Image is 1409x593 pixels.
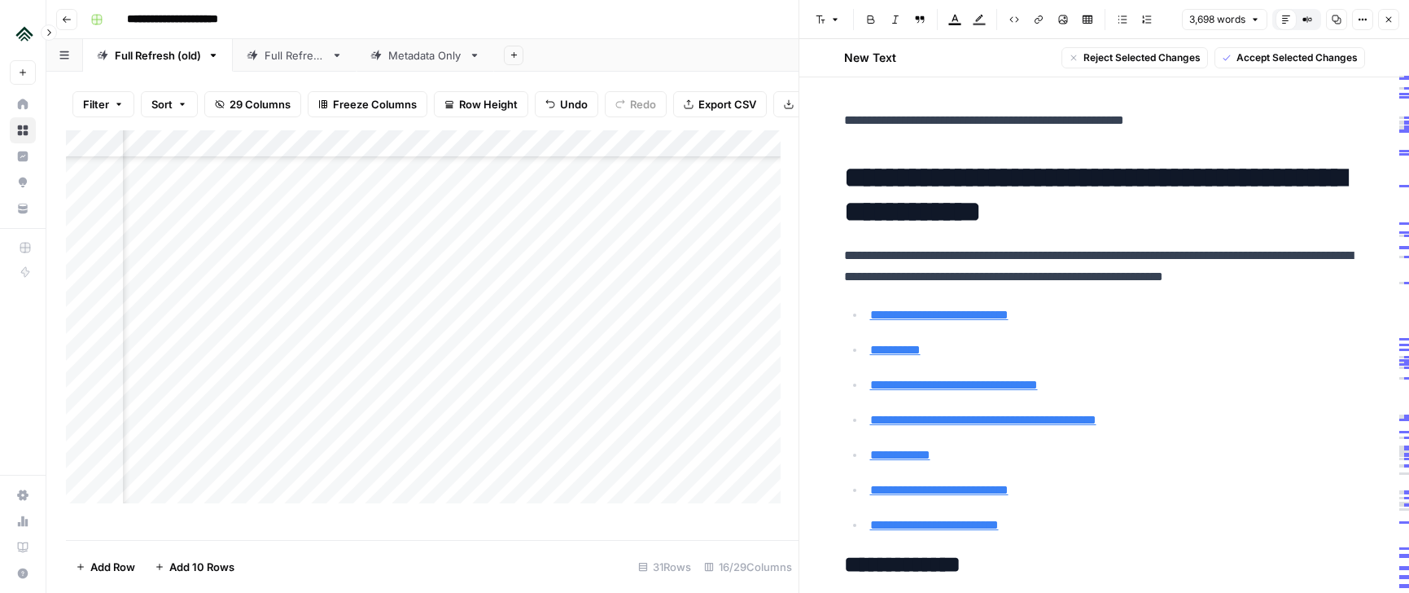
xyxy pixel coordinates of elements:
button: Help + Support [10,560,36,586]
span: Undo [560,96,588,112]
span: Row Height [459,96,518,112]
button: Export CSV [673,91,767,117]
a: Metadata Only [357,39,494,72]
span: Accept Selected Changes [1236,51,1358,65]
a: Usage [10,508,36,534]
a: Your Data [10,195,36,222]
span: Sort [151,96,173,112]
a: Full Refresh (old) [83,39,233,72]
span: Filter [83,96,109,112]
a: Full Refresh [233,39,357,72]
h2: New Text [844,50,896,66]
button: Add 10 Rows [145,554,244,580]
button: Freeze Columns [308,91,427,117]
button: Reject Selected Changes [1061,47,1208,68]
button: Sort [141,91,198,117]
span: Freeze Columns [333,96,417,112]
button: 3,698 words [1182,9,1267,30]
a: Opportunities [10,169,36,195]
span: Export CSV [698,96,756,112]
span: Add 10 Rows [169,559,234,575]
button: 29 Columns [204,91,301,117]
div: 31 Rows [632,554,698,580]
span: 29 Columns [230,96,291,112]
span: 3,698 words [1189,12,1245,27]
span: Add Row [90,559,135,575]
div: Metadata Only [388,47,462,64]
img: Uplisting Logo [10,19,39,48]
a: Learning Hub [10,534,36,560]
div: 16/29 Columns [698,554,799,580]
button: Redo [605,91,667,117]
span: Reject Selected Changes [1083,51,1201,65]
a: Settings [10,482,36,508]
button: Add Row [66,554,145,580]
span: Redo [630,96,656,112]
a: Browse [10,117,36,143]
button: Accept Selected Changes [1214,47,1365,68]
div: Full Refresh [265,47,325,64]
button: Workspace: Uplisting [10,13,36,54]
button: Row Height [434,91,528,117]
div: Full Refresh (old) [115,47,201,64]
a: Insights [10,143,36,169]
button: Undo [535,91,598,117]
button: Filter [72,91,134,117]
a: Home [10,91,36,117]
